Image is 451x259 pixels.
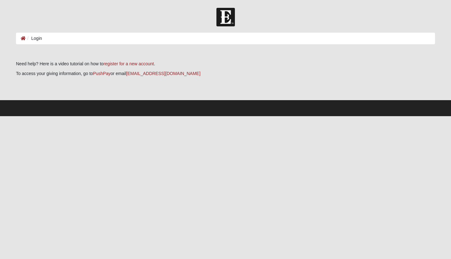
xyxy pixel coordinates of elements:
[93,71,111,76] a: PushPay
[16,70,435,77] p: To access your giving information, go to or email
[216,8,235,26] img: Church of Eleven22 Logo
[16,61,435,67] p: Need help? Here is a video tutorial on how to .
[126,71,200,76] a: [EMAIL_ADDRESS][DOMAIN_NAME]
[103,61,154,66] a: register for a new account
[26,35,42,42] li: Login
